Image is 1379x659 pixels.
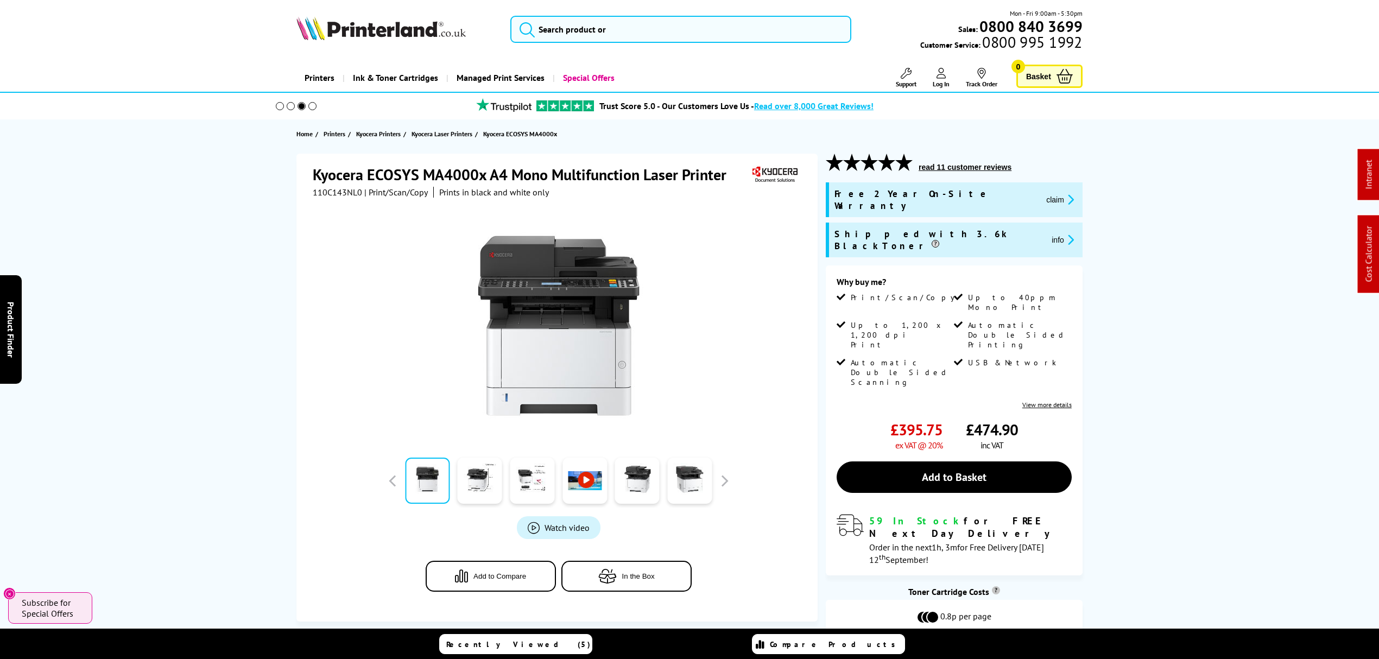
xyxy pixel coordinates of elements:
[879,552,885,562] sup: th
[412,128,472,140] span: Kyocera Laser Printers
[553,64,623,92] a: Special Offers
[296,128,313,140] span: Home
[439,634,592,654] a: Recently Viewed (5)
[1010,8,1083,18] span: Mon - Fri 9:00am - 5:30pm
[3,587,16,600] button: Close
[356,128,403,140] a: Kyocera Printers
[981,440,1003,451] span: inc VAT
[968,320,1069,350] span: Automatic Double Sided Printing
[750,164,800,185] img: Kyocera
[426,561,556,592] button: Add to Compare
[834,228,1043,252] span: Shipped with 3.6k Black Toner
[364,187,428,198] span: | Print/Scan/Copy
[915,162,1015,172] button: read 11 customer reviews
[940,611,991,624] span: 0.8p per page
[452,219,665,432] img: Kyocera ECOSYS MA4000x
[446,639,591,649] span: Recently Viewed (5)
[1363,160,1374,189] a: Intranet
[770,639,901,649] span: Compare Products
[754,100,874,111] span: Read over 8,000 Great Reviews!
[1026,69,1051,84] span: Basket
[1016,65,1083,88] a: Basket 0
[1043,193,1077,206] button: promo-description
[968,358,1057,367] span: USB & Network
[483,128,560,140] a: Kyocera ECOSYS MA4000x
[510,16,851,43] input: Search product or
[966,68,997,88] a: Track Order
[1363,226,1374,282] a: Cost Calculator
[978,21,1083,31] a: 0800 840 3699
[896,68,916,88] a: Support
[958,24,978,34] span: Sales:
[837,276,1072,293] div: Why buy me?
[22,597,81,619] span: Subscribe for Special Offers
[517,516,600,539] a: Product_All_Videos
[752,634,905,654] a: Compare Products
[622,572,655,580] span: In the Box
[446,64,553,92] a: Managed Print Services
[966,420,1018,440] span: £474.90
[933,68,950,88] a: Log In
[869,542,1044,565] span: Order in the next for Free Delivery [DATE] 12 September!
[545,522,590,533] span: Watch video
[933,80,950,88] span: Log In
[920,37,1082,50] span: Customer Service:
[296,16,466,40] img: Printerland Logo
[313,187,362,198] span: 110C143NL0
[968,293,1069,312] span: Up to 40ppm Mono Print
[1048,233,1077,246] button: promo-description
[1022,401,1072,409] a: View more details
[296,128,315,140] a: Home
[483,128,557,140] span: Kyocera ECOSYS MA4000x
[981,37,1082,47] span: 0800 995 1992
[896,80,916,88] span: Support
[5,302,16,358] span: Product Finder
[869,515,964,527] span: 59 In Stock
[356,128,401,140] span: Kyocera Printers
[313,164,737,185] h1: Kyocera ECOSYS MA4000x A4 Mono Multifunction Laser Printer
[826,586,1083,597] div: Toner Cartridge Costs
[353,64,438,92] span: Ink & Toner Cartridges
[471,98,536,112] img: trustpilot rating
[992,586,1000,594] sup: Cost per page
[296,64,343,92] a: Printers
[851,358,952,387] span: Automatic Double Sided Scanning
[837,461,1072,493] a: Add to Basket
[324,128,345,140] span: Printers
[834,188,1038,212] span: Free 2 Year On-Site Warranty
[890,420,942,440] span: £395.75
[1011,60,1025,73] span: 0
[473,572,526,580] span: Add to Compare
[561,561,692,592] button: In the Box
[324,128,348,140] a: Printers
[343,64,446,92] a: Ink & Toner Cartridges
[412,128,475,140] a: Kyocera Laser Printers
[599,100,874,111] a: Trust Score 5.0 - Our Customers Love Us -Read over 8,000 Great Reviews!
[851,320,952,350] span: Up to 1,200 x 1,200 dpi Print
[439,187,549,198] i: Prints in black and white only
[979,16,1083,36] b: 0800 840 3699
[536,100,594,111] img: trustpilot rating
[837,515,1072,565] div: modal_delivery
[932,542,957,553] span: 1h, 3m
[296,16,497,42] a: Printerland Logo
[851,293,963,302] span: Print/Scan/Copy
[869,515,1072,540] div: for FREE Next Day Delivery
[895,440,942,451] span: ex VAT @ 20%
